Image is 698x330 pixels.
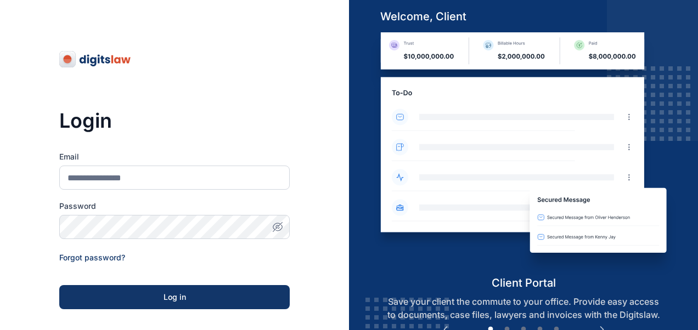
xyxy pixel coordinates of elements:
[371,9,676,24] h5: welcome, client
[59,201,290,212] label: Password
[59,285,290,309] button: Log in
[59,50,132,68] img: digitslaw-logo
[77,292,272,303] div: Log in
[371,295,676,321] p: Save your client the commute to your office. Provide easy access to documents, case files, lawyer...
[59,253,125,262] a: Forgot password?
[371,275,676,291] h5: client portal
[59,110,290,132] h3: Login
[371,32,676,275] img: client-portal
[59,151,290,162] label: Email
